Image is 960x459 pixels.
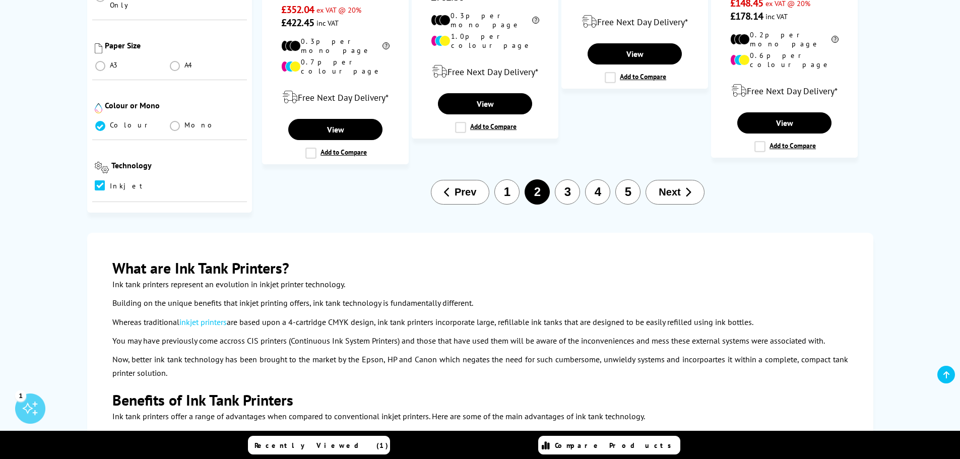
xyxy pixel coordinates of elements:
[605,72,666,83] label: Add to Compare
[455,186,476,198] span: Prev
[281,3,314,16] span: £352.04
[112,410,848,423] p: Ink tank printers offer a range of advantages when compared to conventional inkjet printers. Here...
[754,141,816,152] label: Add to Compare
[737,112,831,134] a: View
[717,77,852,105] div: modal_delivery
[268,83,403,111] div: modal_delivery
[110,180,147,191] span: Inkjet
[254,441,389,450] span: Recently Viewed (1)
[494,179,520,205] button: 1
[112,353,848,380] p: Now, better ink tank technology has been brought to the market by the Epson, HP and Canon which n...
[110,60,119,70] span: A3
[281,16,314,29] span: £422.45
[15,390,26,401] div: 1
[567,8,702,36] div: modal_delivery
[112,278,848,291] p: Ink tank printers represent an evolution in inkjet printer technology.
[538,436,680,454] a: Compare Products
[431,32,539,50] li: 1.0p per colour page
[112,315,848,329] p: Whereas traditional are based upon a 4-cartridge CMYK design, ink tank printers incorporate large...
[765,12,788,21] span: inc VAT
[585,179,610,205] button: 4
[95,43,102,53] img: Paper Size
[431,11,539,29] li: 0.3p per mono page
[730,10,763,23] span: £178.14
[316,18,339,28] span: inc VAT
[95,162,109,173] img: Technology
[730,30,839,48] li: 0.2p per mono page
[588,43,681,64] a: View
[555,179,580,205] button: 3
[659,186,680,198] span: Next
[288,119,382,140] a: View
[281,57,390,76] li: 0.7p per colour page
[730,51,839,69] li: 0.6p per colour page
[112,334,848,348] p: You may have previously come accross CIS printers (Continuous Ink System Printers) and those that...
[112,258,848,278] h2: What are Ink Tank Printers?
[112,296,848,310] p: Building on the unique benefits that inkjet printing offers, ink tank technology is fundamentally...
[438,93,532,114] a: View
[431,180,489,205] button: Prev
[305,148,367,159] label: Add to Compare
[615,179,641,205] button: 5
[555,441,677,450] span: Compare Products
[184,60,194,70] span: A4
[281,37,390,55] li: 0.3p per mono page
[248,436,390,454] a: Recently Viewed (1)
[95,103,102,113] img: Colour or Mono
[179,317,227,327] a: inkjet printers
[105,100,245,110] div: Colour or Mono
[646,180,704,205] button: Next
[316,5,361,15] span: ex VAT @ 20%
[455,122,517,133] label: Add to Compare
[417,57,553,86] div: modal_delivery
[112,390,848,410] h2: Benefits of Ink Tank Printers
[184,120,218,129] span: Mono
[110,120,152,129] span: Colour
[111,160,244,170] div: Technology
[105,40,245,50] div: Paper Size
